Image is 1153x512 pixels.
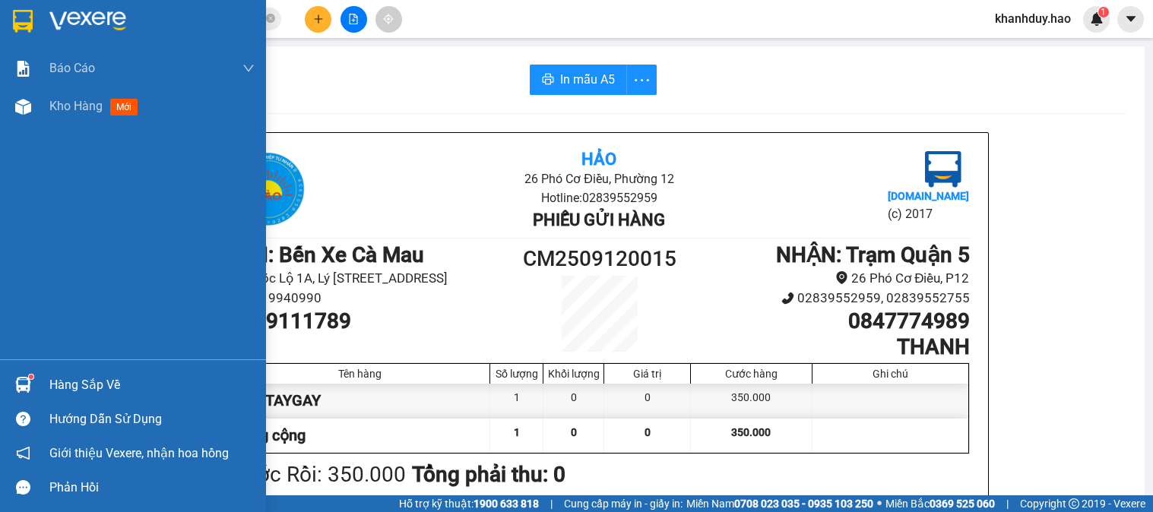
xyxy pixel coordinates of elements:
span: ⚪️ [877,501,882,507]
span: down [242,62,255,74]
span: copyright [1069,498,1079,509]
b: Phiếu gửi hàng [533,210,665,229]
span: notification [16,446,30,460]
span: printer [542,73,554,87]
strong: 0369 525 060 [930,498,995,510]
button: caret-down [1117,6,1144,33]
strong: 1900 633 818 [474,498,539,510]
span: khanhduy.hao [983,9,1083,28]
img: logo-vxr [13,10,33,33]
div: 1XE TAYGAY [231,384,491,418]
span: mới [110,99,138,115]
img: solution-icon [15,61,31,77]
span: question-circle [16,412,30,426]
div: Khối lượng [547,368,600,380]
div: Giá trị [608,368,686,380]
div: Hướng dẫn sử dụng [49,408,255,431]
span: 1 [1101,7,1106,17]
span: Miền Nam [686,495,873,512]
img: warehouse-icon [15,99,31,115]
button: file-add [341,6,367,33]
span: phone [781,292,794,305]
span: 350.000 [731,426,771,438]
span: close-circle [266,14,275,23]
span: In mẫu A5 [560,70,615,89]
li: 26 Phó Cơ Điều, P12 [692,268,969,289]
span: Cung cấp máy in - giấy in: [564,495,683,512]
span: plus [313,14,324,24]
span: Báo cáo [49,58,95,77]
strong: 0708 023 035 - 0935 103 250 [734,498,873,510]
span: | [550,495,553,512]
h1: 0847774989 [692,308,969,334]
span: aim [383,14,394,24]
button: aim [375,6,402,33]
span: Tổng cộng [235,426,306,444]
button: plus [305,6,331,33]
span: Hỗ trợ kỹ thuật: [399,495,539,512]
li: 0919940990 [230,288,507,308]
div: Tên hàng [235,368,486,380]
li: Quốc Lộ 1A, Lý [STREET_ADDRESS] [230,268,507,289]
div: Ghi chú [816,368,965,380]
span: 1 [514,426,520,438]
h1: THANH [692,334,969,360]
div: Hàng sắp về [49,374,255,397]
span: | [1006,495,1009,512]
span: file-add [348,14,359,24]
div: Số lượng [494,368,539,380]
button: printerIn mẫu A5 [530,65,627,95]
span: caret-down [1124,12,1138,26]
li: (c) 2017 [888,204,969,223]
img: warehouse-icon [15,377,31,393]
div: 350.000 [691,384,812,418]
b: NHẬN : Trạm Quận 5 [776,242,970,267]
img: logo.jpg [925,151,961,188]
img: icon-new-feature [1090,12,1104,26]
div: 1 [490,384,543,418]
img: logo.jpg [230,151,306,227]
h1: CM2509120015 [507,242,692,276]
b: [DOMAIN_NAME] [888,190,969,202]
b: GỬI : Bến Xe Cà Mau [230,242,424,267]
div: Cước hàng [695,368,807,380]
li: Hotline: 02839552959 [353,188,846,207]
span: more [627,71,656,90]
div: Phản hồi [49,476,255,499]
span: Miền Bắc [885,495,995,512]
span: Giới thiệu Vexere, nhận hoa hồng [49,444,229,463]
li: 26 Phó Cơ Điều, Phường 12 [353,169,846,188]
sup: 1 [1098,7,1109,17]
div: 0 [604,384,691,418]
span: 0 [571,426,577,438]
span: Kho hàng [49,99,103,113]
div: 0 [543,384,604,418]
span: environment [835,271,848,284]
h1: 0919111789 [230,308,507,334]
div: Cước Rồi : 350.000 [230,458,406,491]
span: close-circle [266,12,275,27]
b: Hảo [581,150,616,169]
li: 02839552959, 02839552755 [692,288,969,308]
span: message [16,480,30,495]
b: Tổng phải thu: 0 [412,462,565,487]
button: more [626,65,657,95]
sup: 1 [29,375,33,379]
span: 0 [645,426,651,438]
